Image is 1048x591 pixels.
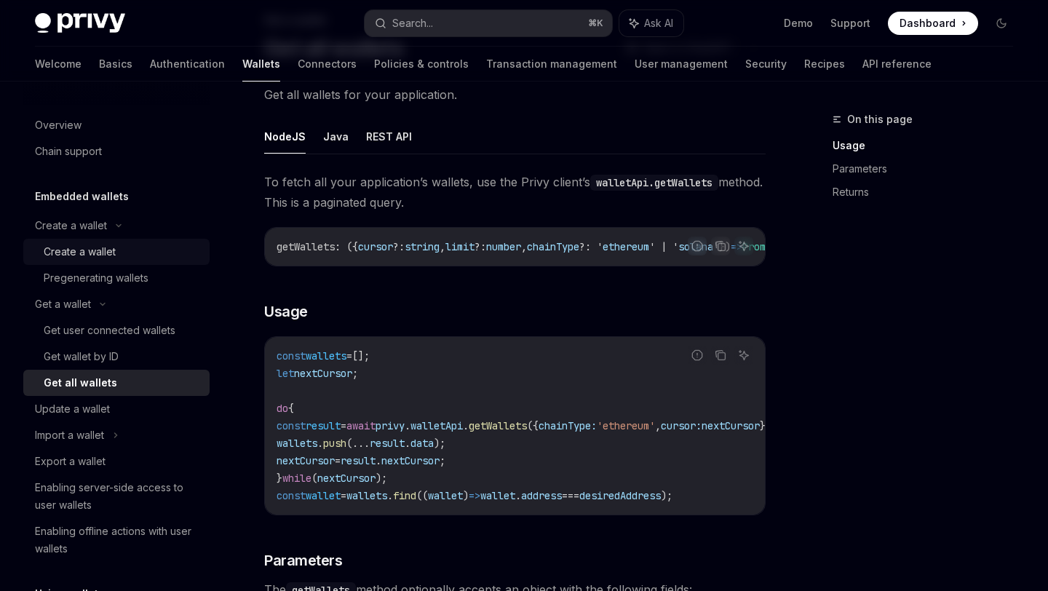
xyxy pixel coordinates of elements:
span: getWallets [469,419,527,432]
a: Support [830,16,870,31]
a: Get all wallets [23,370,210,396]
button: Copy the contents from the code block [711,237,730,255]
a: API reference [862,47,932,82]
a: Dashboard [888,12,978,35]
div: Enabling server-side access to user wallets [35,479,201,514]
a: Welcome [35,47,82,82]
button: Copy the contents from the code block [711,346,730,365]
button: Ask AI [619,10,683,36]
span: nextCursor [277,454,335,467]
span: . [376,454,381,467]
span: . [405,419,410,432]
button: Ask AI [734,346,753,365]
span: Parameters [264,550,342,571]
button: Report incorrect code [688,346,707,365]
div: Get wallet by ID [44,348,119,365]
div: Create a wallet [44,243,116,261]
div: Get user connected wallets [44,322,175,339]
span: , [655,419,661,432]
span: desiredAddress [579,489,661,502]
a: Enabling server-side access to user wallets [23,475,210,518]
span: ; [352,367,358,380]
span: , [440,240,445,253]
span: => [731,240,742,253]
div: Enabling offline actions with user wallets [35,523,201,558]
span: To fetch all your application’s wallets, use the Privy client’s method. This is a paginated query. [264,172,766,213]
span: (( [416,489,428,502]
a: Connectors [298,47,357,82]
span: const [277,349,306,362]
span: => [469,489,480,502]
span: await [346,419,376,432]
a: Basics [99,47,132,82]
span: Dashboard [900,16,956,31]
span: ' | ' [649,240,678,253]
a: Pregenerating wallets [23,265,210,291]
a: Returns [833,181,1025,204]
span: = [346,349,352,362]
div: Overview [35,116,82,134]
a: Usage [833,134,1025,157]
span: wallet [480,489,515,502]
span: wallet [306,489,341,502]
img: dark logo [35,13,125,33]
span: ({ [527,419,539,432]
span: while [282,472,311,485]
span: result [306,419,341,432]
span: do [277,402,288,415]
span: find [393,489,416,502]
span: Get all wallets for your application. [264,84,766,105]
span: const [277,419,306,432]
a: Authentication [150,47,225,82]
div: Import a wallet [35,427,104,444]
div: Pregenerating wallets [44,269,148,287]
button: Ask AI [734,237,753,255]
span: solana [678,240,713,253]
span: . [405,437,410,450]
span: result [341,454,376,467]
span: nextCursor [317,472,376,485]
span: wallet [428,489,463,502]
span: const [277,489,306,502]
span: result [370,437,405,450]
span: chainType: [539,419,597,432]
span: ?: [475,240,486,253]
span: }); [760,419,777,432]
span: === [562,489,579,502]
span: limit [445,240,475,253]
span: chainType [527,240,579,253]
span: push [323,437,346,450]
span: Promise [742,240,783,253]
span: . [317,437,323,450]
button: Java [323,119,349,154]
span: = [341,419,346,432]
span: cursor [358,240,393,253]
span: ... [352,437,370,450]
span: 'ethereum' [597,419,655,432]
a: Parameters [833,157,1025,181]
a: Demo [784,16,813,31]
span: ( [346,437,352,450]
span: ); [661,489,672,502]
a: Create a wallet [23,239,210,265]
span: ( [311,472,317,485]
span: data [410,437,434,450]
span: : ({ [335,240,358,253]
span: wallets [346,489,387,502]
span: { [288,402,294,415]
span: nextCursor [294,367,352,380]
a: Policies & controls [374,47,469,82]
span: privy [376,419,405,432]
span: Ask AI [644,16,673,31]
a: Get wallet by ID [23,344,210,370]
button: Report incorrect code [688,237,707,255]
a: Get user connected wallets [23,317,210,344]
span: getWallets [277,240,335,253]
a: Security [745,47,787,82]
div: Search... [392,15,433,32]
a: Wallets [242,47,280,82]
button: Search...⌘K [365,10,611,36]
span: walletApi [410,419,463,432]
button: NodeJS [264,119,306,154]
span: wallets [306,349,346,362]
